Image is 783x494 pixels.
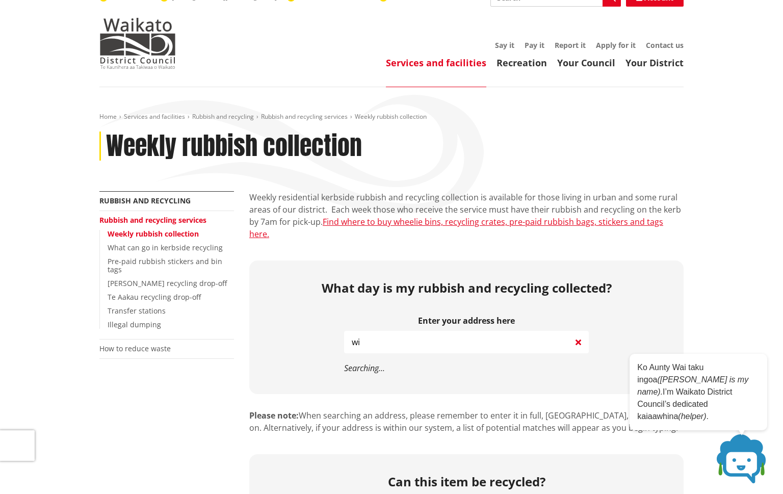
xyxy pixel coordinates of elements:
a: Weekly rubbish collection [108,229,199,239]
p: Weekly residential kerbside rubbish and recycling collection is available for those living in urb... [249,191,684,240]
a: Services and facilities [386,57,486,69]
a: Rubbish and recycling services [261,112,348,121]
h1: Weekly rubbish collection [106,132,362,161]
a: Find where to buy wheelie bins, recycling crates, pre-paid rubbish bags, stickers and tags here. [249,216,663,240]
a: Recreation [497,57,547,69]
a: Pay it [525,40,544,50]
a: Rubbish and recycling [99,196,191,205]
a: Te Aakau recycling drop-off [108,292,201,302]
a: Pre-paid rubbish stickers and bin tags [108,256,222,275]
a: Illegal dumping [108,320,161,329]
p: When searching an address, please remember to enter it in full, [GEOGRAPHIC_DATA], vs St and so o... [249,409,684,434]
nav: breadcrumb [99,113,684,121]
a: [PERSON_NAME] recycling drop-off [108,278,227,288]
em: (helper) [678,412,706,421]
a: Transfer stations [108,306,166,316]
a: What can go in kerbside recycling [108,243,223,252]
a: Say it [495,40,514,50]
a: Rubbish and recycling services [99,215,206,225]
h2: Can this item be recycled? [388,475,545,489]
label: Enter your address here [344,316,589,326]
i: Searching... [344,362,385,374]
strong: Please note: [249,410,299,421]
a: Apply for it [596,40,636,50]
a: How to reduce waste [99,344,171,353]
a: Rubbish and recycling [192,112,254,121]
a: Your Council [557,57,615,69]
input: e.g. Duke Street NGARUAWAHIA [344,331,589,353]
h2: What day is my rubbish and recycling collected? [257,281,676,296]
span: Weekly rubbish collection [355,112,427,121]
p: Ko Aunty Wai taku ingoa I’m Waikato District Council’s dedicated kaiaawhina . [637,361,760,423]
a: Your District [625,57,684,69]
a: Home [99,112,117,121]
img: Waikato District Council - Te Kaunihera aa Takiwaa o Waikato [99,18,176,69]
a: Contact us [646,40,684,50]
em: ([PERSON_NAME] is my name). [637,375,748,396]
a: Report it [555,40,586,50]
a: Services and facilities [124,112,185,121]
